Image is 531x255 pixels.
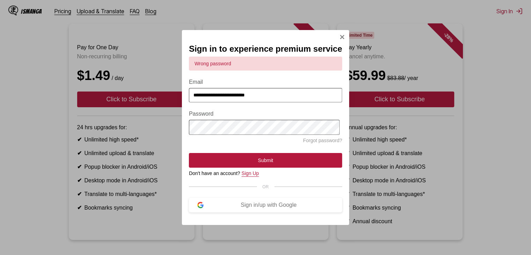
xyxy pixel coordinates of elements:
[189,184,342,189] div: OR
[189,198,342,212] button: Sign in/up with Google
[189,57,342,71] div: Wrong password
[182,30,349,225] div: Sign In Modal
[303,138,342,143] a: Forgot password?
[197,202,204,208] img: google-logo
[189,170,342,176] div: Don't have an account?
[189,79,342,85] label: Email
[189,44,342,54] h2: Sign in to experience premium service
[189,153,342,168] button: Submit
[339,34,345,40] img: Close
[204,202,334,208] div: Sign in/up with Google
[189,111,342,117] label: Password
[242,170,259,176] a: Sign Up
